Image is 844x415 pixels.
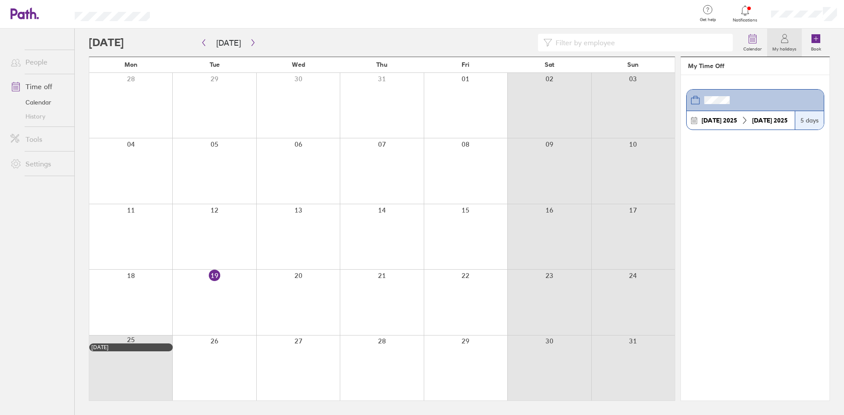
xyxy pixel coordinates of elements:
[91,344,171,350] div: [DATE]
[752,116,772,124] strong: [DATE]
[552,34,728,51] input: Filter by employee
[292,61,305,68] span: Wed
[545,61,554,68] span: Sat
[731,18,760,23] span: Notifications
[4,95,74,109] a: Calendar
[4,53,74,71] a: People
[210,61,220,68] span: Tue
[749,117,791,124] div: 2025
[124,61,138,68] span: Mon
[4,155,74,173] a: Settings
[802,29,830,57] a: Book
[686,89,824,130] a: [DATE] 2025[DATE] 20255 days
[767,29,802,57] a: My holidays
[738,44,767,52] label: Calendar
[806,44,826,52] label: Book
[209,36,248,50] button: [DATE]
[462,61,469,68] span: Fri
[702,116,721,124] strong: [DATE]
[731,4,760,23] a: Notifications
[4,109,74,123] a: History
[4,78,74,95] a: Time off
[767,44,802,52] label: My holidays
[698,117,741,124] div: 2025
[627,61,639,68] span: Sun
[376,61,387,68] span: Thu
[795,111,824,130] div: 5 days
[4,130,74,148] a: Tools
[694,17,722,22] span: Get help
[681,57,829,75] header: My Time Off
[738,29,767,57] a: Calendar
